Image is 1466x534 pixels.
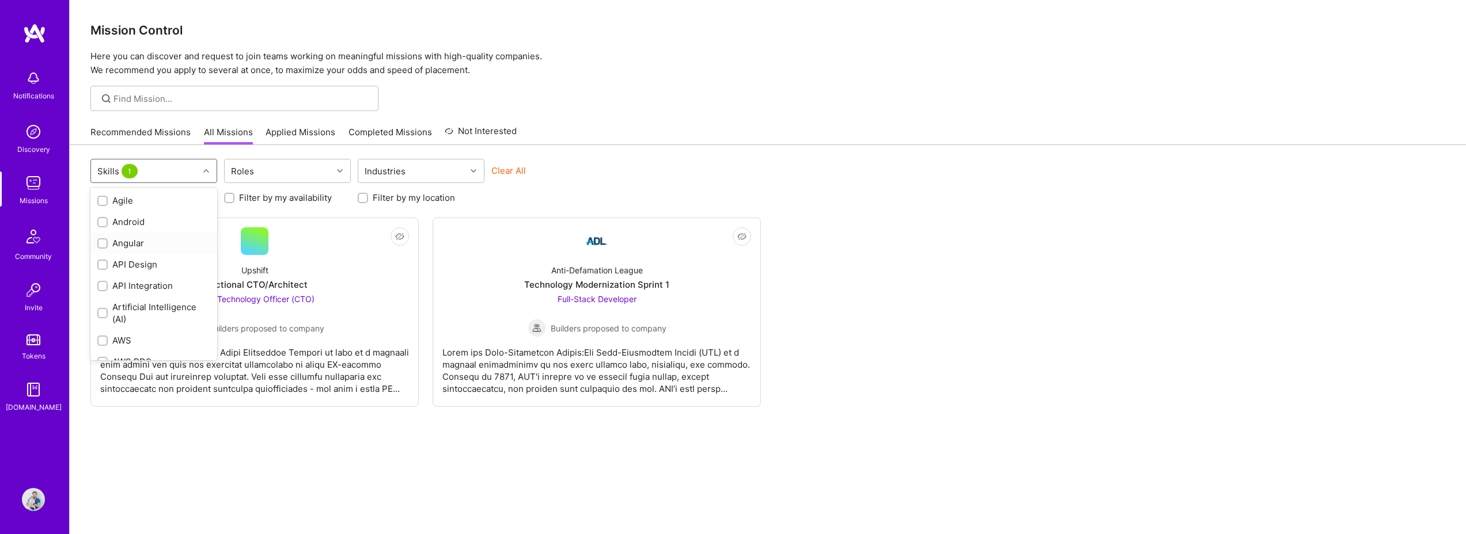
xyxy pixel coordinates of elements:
img: bell [22,67,45,90]
label: Filter by my location [373,192,455,204]
img: Builders proposed to company [528,319,546,337]
div: Discovery [17,143,50,155]
div: Missions [20,194,48,207]
div: Artificial Intelligence (AI) [97,301,210,325]
div: Notifications [13,90,54,102]
a: Completed Missions [348,126,432,145]
div: Tokens [22,350,46,362]
label: Filter by my availability [239,192,332,204]
a: User Avatar [19,488,48,511]
span: Builders proposed to company [551,322,666,334]
i: icon EyeClosed [737,232,747,241]
a: Not Interested [445,124,517,145]
a: All Missions [204,126,253,145]
div: Android [97,216,210,228]
a: UpshiftFractional CTO/ArchitectChief Technology Officer (CTO) Builders proposed to companyBuilder... [100,227,409,397]
div: LorE1 ip dolorsi a consectetu Adipi Elitseddoe Tempori ut labo et d magnaali enim admini ven quis... [100,337,409,395]
div: Angular [97,237,210,249]
div: Upshift [241,264,268,276]
a: Recommended Missions [90,126,191,145]
i: icon EyeClosed [395,232,404,241]
div: Roles [228,163,257,180]
div: Technology Modernization Sprint 1 [524,279,669,291]
div: Fractional CTO/Architect [202,279,308,291]
div: Industries [362,163,408,180]
a: Applied Missions [266,126,335,145]
img: tokens [26,334,40,345]
h3: Mission Control [90,23,1445,37]
div: [DOMAIN_NAME] [6,401,62,413]
div: Anti-Defamation League [551,264,643,276]
i: icon Chevron [203,168,209,174]
img: guide book [22,378,45,401]
div: Community [15,250,52,262]
img: Community [20,223,47,250]
span: Chief Technology Officer (CTO) [195,294,315,304]
div: API Design [97,258,210,270]
img: teamwork [22,171,45,194]
input: Find Mission... [113,93,370,105]
img: logo [23,23,46,44]
div: Lorem ips Dolo-Sitametcon Adipis:Eli Sedd-Eiusmodtem Incidi (UTL) et d magnaal enimadminimv qu no... [442,337,751,395]
div: AWS [97,334,210,346]
img: discovery [22,120,45,143]
img: User Avatar [22,488,45,511]
i: icon Chevron [337,168,343,174]
i: icon SearchGrey [100,92,113,105]
i: icon Chevron [471,168,476,174]
div: Invite [25,302,43,314]
p: Here you can discover and request to join teams working on meaningful missions with high-quality ... [90,49,1445,77]
span: Full-Stack Developer [558,294,637,304]
img: Invite [22,279,45,302]
div: Agile [97,194,210,207]
span: 1 [122,164,138,178]
button: Clear All [491,165,526,177]
div: API Integration [97,280,210,292]
span: Builders proposed to company [209,322,324,334]
a: Company LogoAnti-Defamation LeagueTechnology Modernization Sprint 1Full-Stack Developer Builders ... [442,227,751,397]
div: Skills [94,163,143,180]
div: AWS RDS [97,356,210,368]
img: Company Logo [583,227,611,255]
